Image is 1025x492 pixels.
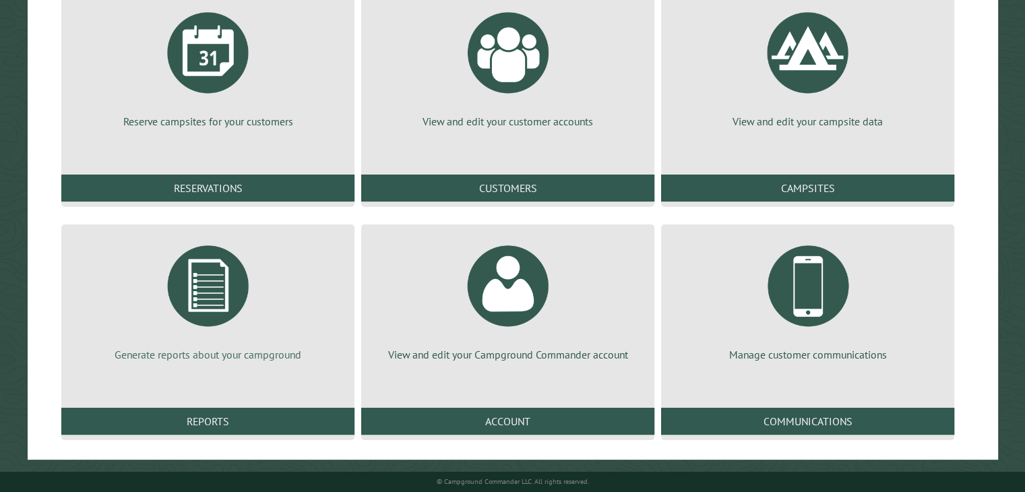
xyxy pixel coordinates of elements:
a: View and edit your customer accounts [377,2,638,129]
a: Reservations [61,175,354,202]
a: Manage customer communications [677,235,938,362]
small: © Campground Commander LLC. All rights reserved. [437,477,589,486]
a: Customers [361,175,654,202]
p: View and edit your Campground Commander account [377,347,638,362]
a: Reports [61,408,354,435]
a: View and edit your campsite data [677,2,938,129]
a: Communications [661,408,954,435]
p: View and edit your customer accounts [377,114,638,129]
a: View and edit your Campground Commander account [377,235,638,362]
a: Generate reports about your campground [77,235,338,362]
p: View and edit your campsite data [677,114,938,129]
a: Campsites [661,175,954,202]
a: Account [361,408,654,435]
p: Generate reports about your campground [77,347,338,362]
a: Reserve campsites for your customers [77,2,338,129]
p: Manage customer communications [677,347,938,362]
p: Reserve campsites for your customers [77,114,338,129]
